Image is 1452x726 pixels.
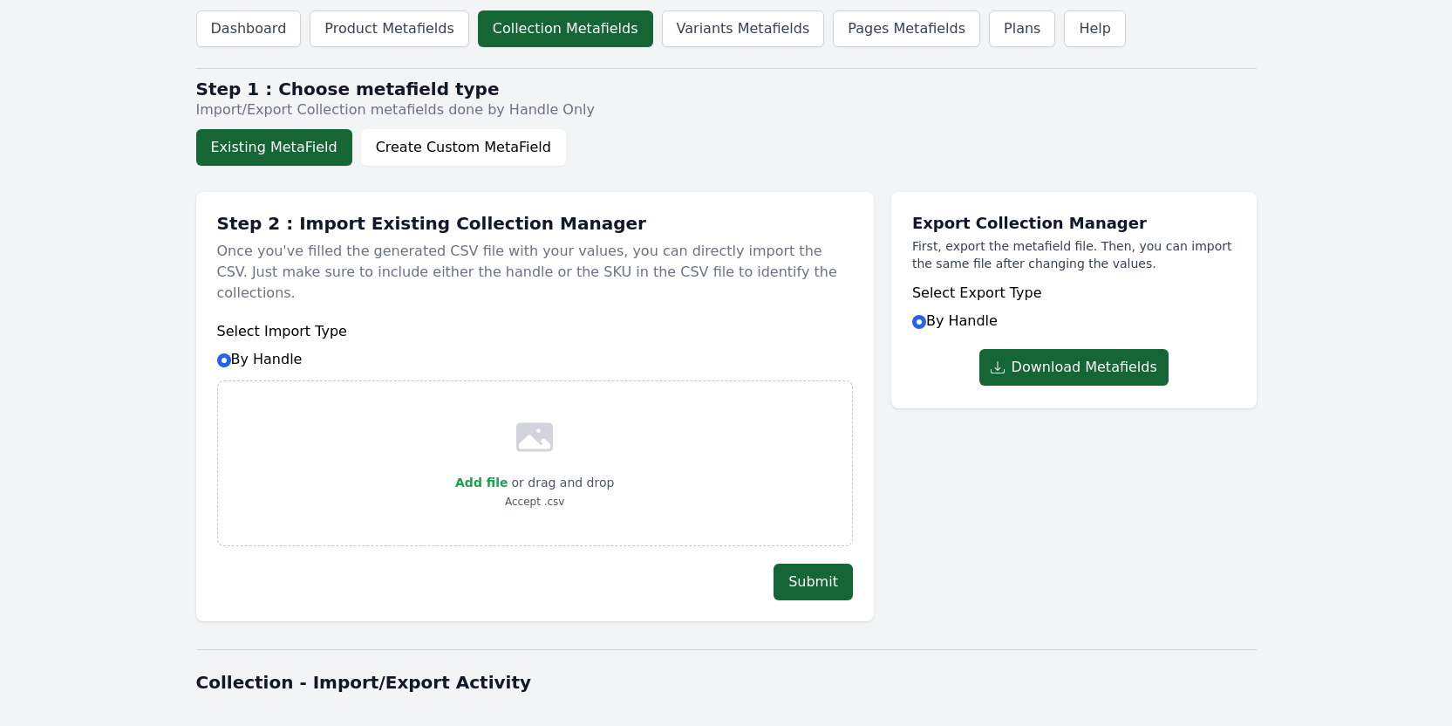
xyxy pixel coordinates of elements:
p: Once you've filled the generated CSV file with your values, you can directly import the CSV. Just... [217,234,853,311]
div: By Handle [217,321,853,370]
button: Existing MetaField [196,129,352,166]
button: Submit [774,564,853,600]
a: Plans [989,10,1055,47]
h1: Step 2 : Import Existing Collection Manager [217,213,853,234]
button: Create Custom MetaField [361,129,566,166]
h1: Export Collection Manager [912,213,1236,234]
h6: Select Import Type [217,321,853,342]
a: Help [1064,10,1125,47]
p: or drag and drop [508,472,614,493]
a: Collection Metafields [478,10,653,47]
a: Dashboard [196,10,302,47]
a: Product Metafields [310,10,468,47]
p: First, export the metafield file. Then, you can import the same file after changing the values. [912,237,1236,272]
h6: Select Export Type [912,283,1236,304]
a: Pages Metafields [833,10,980,47]
p: Import/Export Collection metafields done by Handle Only [196,99,1257,120]
button: Download Metafields [979,349,1169,386]
h1: Collection - Import/Export Activity [196,670,1257,695]
a: Variants Metafields [662,10,825,47]
div: By Handle [912,283,1236,332]
span: Add file [455,476,508,490]
h2: Step 1 : Choose metafield type [196,79,1257,99]
p: Accept .csv [455,493,614,510]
